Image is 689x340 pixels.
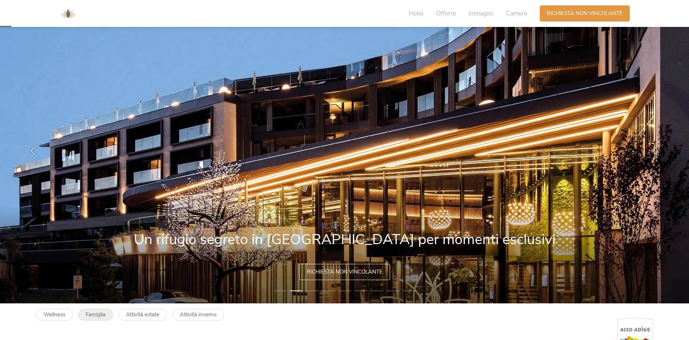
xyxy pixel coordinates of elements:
a: AMONTI & LUNARIS Wellnessresort [57,11,79,16]
span: Immagini [469,9,493,18]
b: Famiglia [86,311,106,318]
img: AMONTI & LUNARIS Wellnessresort [57,3,79,24]
a: Wellness [36,309,73,321]
b: Attività inverno [180,311,216,318]
span: Richiesta non vincolante [307,268,383,276]
a: Famiglia [78,309,113,321]
span: Camere [506,9,527,18]
b: Wellness [43,311,65,318]
a: Attività estate [118,309,167,321]
span: Hotel [409,9,423,18]
span: Offerte [436,9,456,18]
b: Attività estate [126,311,159,318]
span: Richiesta non vincolante [547,10,623,17]
a: Attività inverno [172,309,224,321]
